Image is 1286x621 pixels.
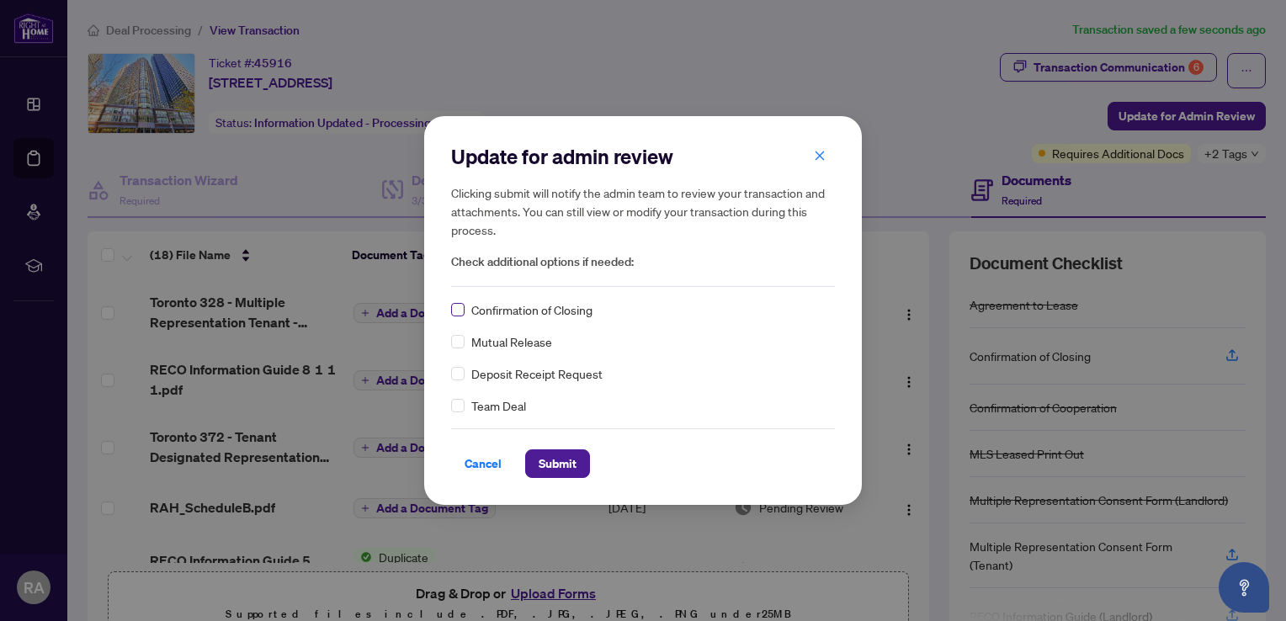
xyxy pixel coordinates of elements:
[814,150,826,162] span: close
[471,332,552,351] span: Mutual Release
[451,449,515,478] button: Cancel
[465,450,502,477] span: Cancel
[1219,562,1269,613] button: Open asap
[471,300,593,319] span: Confirmation of Closing
[451,143,835,170] h2: Update for admin review
[451,252,835,272] span: Check additional options if needed:
[539,450,577,477] span: Submit
[471,396,526,415] span: Team Deal
[525,449,590,478] button: Submit
[471,364,603,383] span: Deposit Receipt Request
[451,183,835,239] h5: Clicking submit will notify the admin team to review your transaction and attachments. You can st...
